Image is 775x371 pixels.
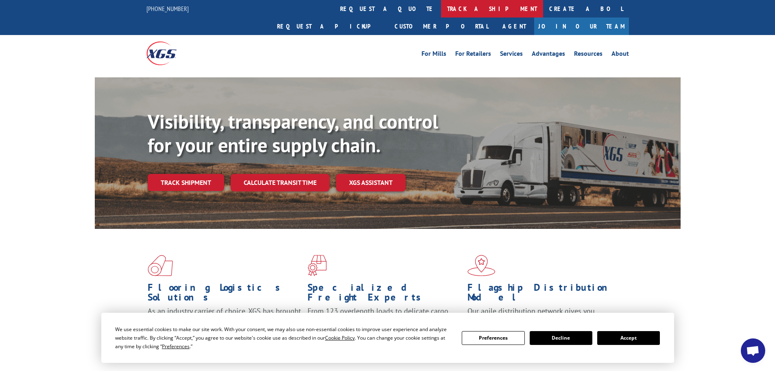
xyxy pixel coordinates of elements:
[467,255,496,276] img: xgs-icon-flagship-distribution-model-red
[148,174,224,191] a: Track shipment
[611,50,629,59] a: About
[115,325,452,351] div: We use essential cookies to make our site work. With your consent, we may also use non-essential ...
[597,331,660,345] button: Accept
[389,18,494,35] a: Customer Portal
[467,283,621,306] h1: Flagship Distribution Model
[741,338,765,363] div: Open chat
[500,50,523,59] a: Services
[532,50,565,59] a: Advantages
[146,4,189,13] a: [PHONE_NUMBER]
[148,306,301,335] span: As an industry carrier of choice, XGS has brought innovation and dedication to flooring logistics...
[530,331,592,345] button: Decline
[534,18,629,35] a: Join Our Team
[462,331,524,345] button: Preferences
[308,255,327,276] img: xgs-icon-focused-on-flooring-red
[308,283,461,306] h1: Specialized Freight Experts
[308,306,461,342] p: From 123 overlength loads to delicate cargo, our experienced staff knows the best way to move you...
[271,18,389,35] a: Request a pickup
[231,174,330,191] a: Calculate transit time
[325,334,355,341] span: Cookie Policy
[574,50,603,59] a: Resources
[148,283,301,306] h1: Flooring Logistics Solutions
[162,343,190,350] span: Preferences
[148,109,438,158] b: Visibility, transparency, and control for your entire supply chain.
[494,18,534,35] a: Agent
[455,50,491,59] a: For Retailers
[421,50,446,59] a: For Mills
[336,174,406,191] a: XGS ASSISTANT
[101,313,674,363] div: Cookie Consent Prompt
[148,255,173,276] img: xgs-icon-total-supply-chain-intelligence-red
[467,306,617,325] span: Our agile distribution network gives you nationwide inventory management on demand.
